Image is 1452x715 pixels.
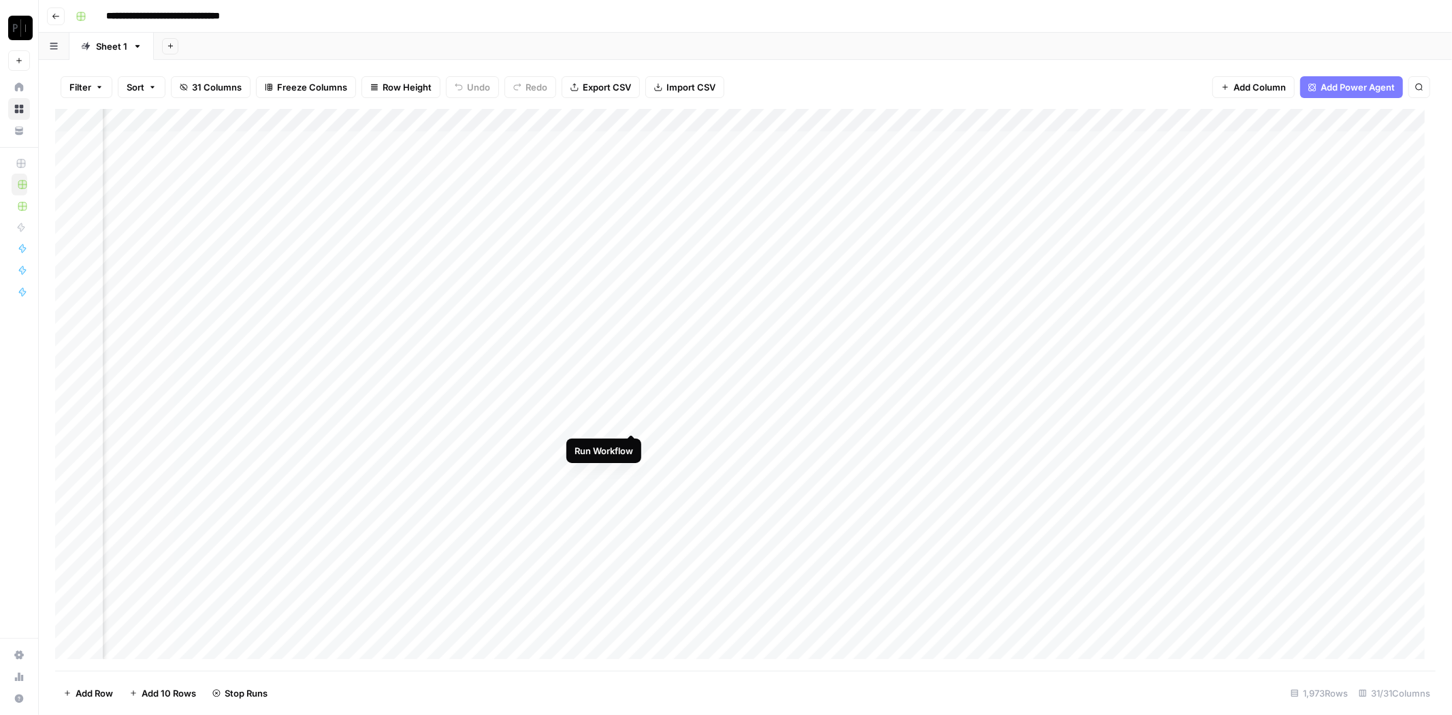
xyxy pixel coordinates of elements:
button: Filter [61,76,112,98]
span: Sort [127,80,144,94]
button: Redo [504,76,556,98]
button: Add 10 Rows [121,682,204,704]
button: Add Row [55,682,121,704]
span: Freeze Columns [277,80,347,94]
a: Browse [8,98,30,120]
button: Add Column [1212,76,1295,98]
button: Help + Support [8,688,30,710]
div: Sheet 1 [96,39,127,53]
span: Add Column [1233,80,1286,94]
span: Undo [467,80,490,94]
button: Undo [446,76,499,98]
button: Export CSV [562,76,640,98]
span: Export CSV [583,80,631,94]
span: Row Height [383,80,432,94]
span: Redo [526,80,547,94]
div: 1,973 Rows [1285,682,1353,704]
a: Settings [8,644,30,666]
span: Add Row [76,686,113,700]
span: Import CSV [666,80,715,94]
button: Add Power Agent [1300,76,1403,98]
span: Add Power Agent [1321,80,1395,94]
button: Workspace: Paragon (Prod) [8,11,30,45]
button: 31 Columns [171,76,251,98]
a: Your Data [8,120,30,142]
a: Sheet 1 [69,33,154,60]
button: Import CSV [645,76,724,98]
button: Stop Runs [204,682,276,704]
span: Filter [69,80,91,94]
span: Stop Runs [225,686,268,700]
a: Usage [8,666,30,688]
a: Home [8,76,30,98]
img: Paragon (Prod) Logo [8,16,33,40]
span: 31 Columns [192,80,242,94]
button: Sort [118,76,165,98]
button: Row Height [361,76,440,98]
button: Freeze Columns [256,76,356,98]
div: 31/31 Columns [1353,682,1436,704]
span: Add 10 Rows [142,686,196,700]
